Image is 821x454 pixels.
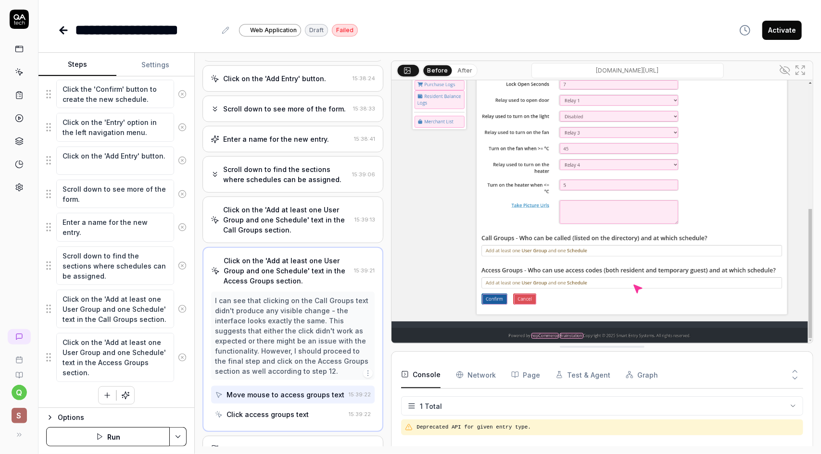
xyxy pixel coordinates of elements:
[353,75,375,82] time: 15:38:24
[456,361,496,388] button: Network
[174,85,190,104] button: Remove step
[354,135,375,142] time: 15:38:41
[174,256,190,275] button: Remove step
[223,205,351,235] div: Click on the 'Add at least one User Group and one Schedule' text in the Call Groups section.
[12,385,27,400] button: q
[46,179,187,209] div: Suggestions
[332,24,358,37] div: Failed
[793,62,808,78] button: Open in full screen
[349,411,371,417] time: 15:39:22
[224,256,350,286] div: Click on the 'Add at least one User Group and one Schedule' text in the Access Groups section.
[4,348,34,364] a: Book a call with us
[424,65,452,75] button: Before
[223,134,329,144] div: Enter a name for the new entry.
[46,212,187,242] div: Suggestions
[223,104,346,114] div: Scroll down to see more of the form.
[401,361,441,388] button: Console
[227,409,309,419] div: Click access groups text
[12,408,27,423] span: S
[223,164,348,184] div: Scroll down to find the sections where schedules can be assigned.
[227,390,344,400] div: Move mouse to access groups text
[454,65,476,76] button: After
[116,53,194,76] button: Settings
[556,361,610,388] button: Test & Agent
[223,74,326,84] div: Click on the 'Add Entry' button.
[174,184,190,204] button: Remove step
[392,80,813,343] img: Screenshot
[417,423,799,431] pre: Deprecated API for given entry type.
[8,329,31,344] a: New conversation
[354,216,375,223] time: 15:39:13
[4,364,34,379] a: Documentation
[174,299,190,319] button: Remove step
[46,146,187,175] div: Suggestions
[211,386,375,404] button: Move mouse to access groups text15:39:22
[46,427,170,446] button: Run
[46,289,187,329] div: Suggestions
[239,24,301,37] a: Web Application
[354,267,375,274] time: 15:39:21
[174,218,190,237] button: Remove step
[211,405,375,423] button: Click access groups text15:39:22
[4,400,34,425] button: S
[46,332,187,382] div: Suggestions
[305,24,328,37] div: Draft
[777,62,793,78] button: Show all interative elements
[58,412,187,423] div: Options
[46,112,187,142] div: Suggestions
[38,53,116,76] button: Steps
[762,21,802,40] button: Activate
[46,412,187,423] button: Options
[223,444,278,454] div: Test completion
[511,361,540,388] button: Page
[353,105,375,112] time: 15:38:33
[174,151,190,170] button: Remove step
[626,361,658,388] button: Graph
[353,445,375,452] time: 15:39:32
[352,171,375,178] time: 15:39:06
[46,79,187,109] div: Suggestions
[349,391,371,398] time: 15:39:22
[733,21,757,40] button: View version history
[174,348,190,367] button: Remove step
[215,295,371,376] div: I can see that clicking on the Call Groups text didn't produce any visible change - the interface...
[46,246,187,285] div: Suggestions
[174,118,190,137] button: Remove step
[250,26,297,35] span: Web Application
